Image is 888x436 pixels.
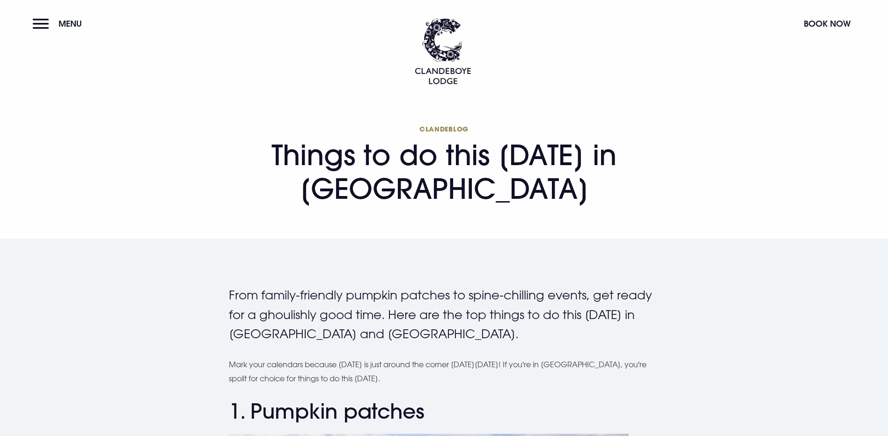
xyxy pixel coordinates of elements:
[229,285,660,344] p: From family-friendly pumpkin patches to spine-chilling events, get ready for a ghoulishly good ti...
[415,18,471,84] img: Clandeboye Lodge
[229,357,660,386] p: Mark your calendars because [DATE] is just around the corner [DATE][DATE]! If you're in [GEOGRAPH...
[799,14,855,34] button: Book Now
[229,124,660,205] h1: Things to do this [DATE] in [GEOGRAPHIC_DATA]
[59,18,82,29] span: Menu
[229,124,660,133] span: Clandeblog
[229,399,660,424] h2: 1. Pumpkin patches
[33,14,87,34] button: Menu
